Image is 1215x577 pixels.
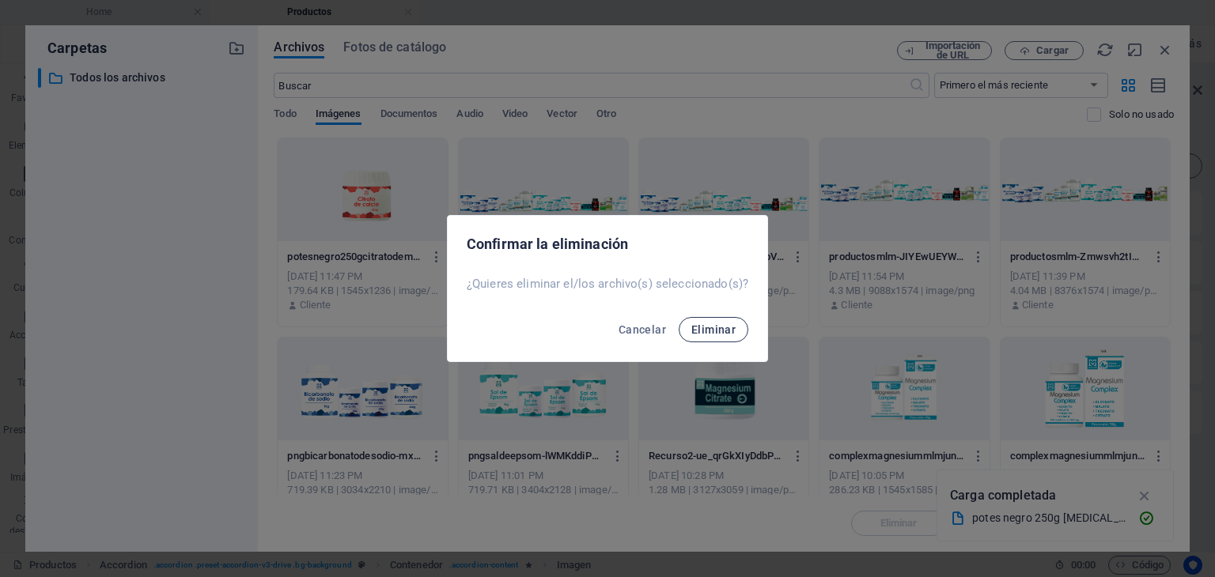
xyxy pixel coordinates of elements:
[691,323,736,336] span: Eliminar
[679,317,748,342] button: Eliminar
[619,323,666,336] span: Cancelar
[467,235,748,254] h2: Confirmar la eliminación
[467,276,748,292] p: ¿Quieres eliminar el/los archivo(s) seleccionado(s)?
[612,317,672,342] button: Cancelar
